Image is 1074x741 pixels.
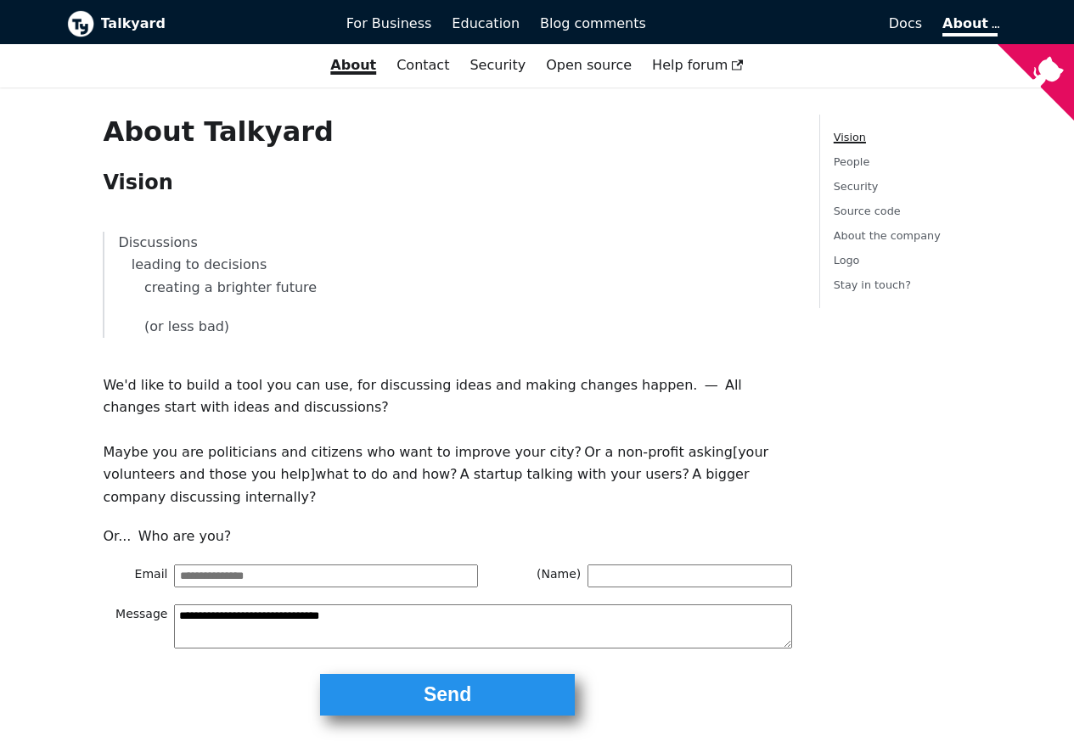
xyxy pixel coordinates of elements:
[834,131,866,143] a: Vision
[118,232,778,299] p: Discussions leading to decisions creating a brighter future
[834,229,941,242] a: About the company
[834,155,870,168] a: People
[320,51,386,80] a: About
[834,180,879,193] a: Security
[386,51,459,80] a: Contact
[103,441,791,508] p: Maybe you are politicians and citizens who want to improve your city? Or a non-profit asking [you...
[320,674,575,716] button: Send
[889,15,922,31] span: Docs
[642,51,754,80] a: Help forum
[103,604,174,648] span: Message
[834,205,901,217] a: Source code
[336,9,442,38] a: For Business
[652,57,744,73] span: Help forum
[101,13,323,35] b: Talkyard
[942,15,997,36] a: About
[103,115,791,149] h1: About Talkyard
[588,564,792,587] input: (Name)
[174,564,478,587] input: Email
[441,9,530,38] a: Education
[516,564,588,587] span: (Name)
[118,316,778,338] p: (or less bad)
[656,9,932,38] a: Docs
[452,15,520,31] span: Education
[834,278,911,291] a: Stay in touch?
[834,254,860,267] a: Logo
[540,15,646,31] span: Blog comments
[459,51,536,80] a: Security
[103,525,791,547] p: Or... Who are you?
[346,15,432,31] span: For Business
[530,9,656,38] a: Blog comments
[103,564,174,587] span: Email
[67,10,323,37] a: Talkyard logoTalkyard
[174,604,791,648] textarea: Message
[67,10,94,37] img: Talkyard logo
[536,51,642,80] a: Open source
[103,170,791,195] h2: Vision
